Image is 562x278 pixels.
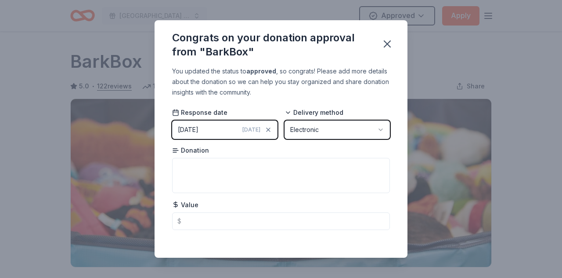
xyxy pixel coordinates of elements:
[172,108,227,117] span: Response date
[172,201,198,209] span: Value
[172,31,371,59] div: Congrats on your donation approval from "BarkBox"
[246,67,276,75] b: approved
[172,121,277,139] button: [DATE][DATE]
[242,126,260,133] span: [DATE]
[285,108,343,117] span: Delivery method
[172,66,390,98] div: You updated the status to , so congrats! Please add more details about the donation so we can hel...
[178,124,198,135] div: [DATE]
[172,146,209,155] span: Donation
